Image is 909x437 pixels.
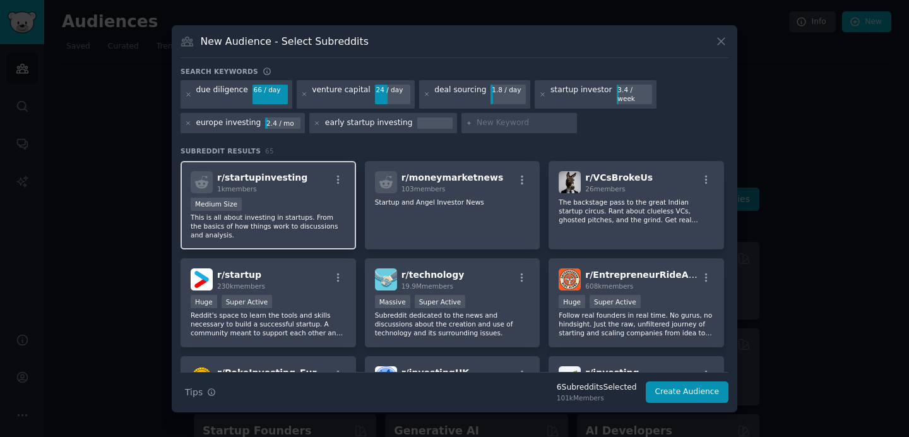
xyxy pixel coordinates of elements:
div: Super Active [415,295,466,308]
img: PokeInvesting_Europe [191,366,213,388]
div: startup investor [550,85,612,105]
div: Medium Size [191,198,242,211]
img: startup [191,268,213,290]
div: 2.4 / mo [265,117,300,129]
span: r/ startupinvesting [217,172,307,183]
div: Huge [191,295,217,308]
span: 1k members [217,185,257,193]
div: deal sourcing [434,85,486,105]
p: Follow real founders in real time. No gurus, no hindsight. Just the raw, unfiltered journey of st... [559,311,714,337]
div: Huge [559,295,585,308]
span: r/ VCsBrokeUs [585,172,653,183]
div: europe investing [196,117,261,129]
span: r/ startup [217,270,261,280]
span: 19.9M members [401,282,453,290]
input: New Keyword [477,117,573,129]
p: This is all about investing in startups. From the basics of how things work to discussions and an... [191,213,346,239]
button: Tips [181,381,220,404]
span: r/ investing [585,368,639,378]
div: Super Active [590,295,641,308]
img: investing [559,366,581,388]
span: r/ technology [401,270,465,280]
span: r/ PokeInvesting_Europe [217,368,335,378]
span: r/ investingUK [401,368,469,378]
span: 103 members [401,185,446,193]
p: Subreddit dedicated to the news and discussions about the creation and use of technology and its ... [375,311,530,337]
div: 101k Members [557,393,637,402]
div: venture capital [312,85,370,105]
p: The backstage pass to the great Indian startup circus. Rant about clueless VCs, ghosted pitches, ... [559,198,714,224]
p: Startup and Angel Investor News [375,198,530,207]
div: 6 Subreddit s Selected [557,382,637,393]
span: 608k members [585,282,633,290]
div: due diligence [196,85,248,105]
div: 24 / day [375,85,410,96]
span: r/ moneymarketnews [401,172,504,183]
div: 66 / day [252,85,288,96]
h3: New Audience - Select Subreddits [201,35,369,48]
img: EntrepreneurRideAlong [559,268,581,290]
p: Reddit's space to learn the tools and skills necessary to build a successful startup. A community... [191,311,346,337]
div: 3.4 / week [617,85,652,105]
span: r/ EntrepreneurRideAlong [585,270,710,280]
h3: Search keywords [181,67,258,76]
div: 1.8 / day [490,85,526,96]
div: Super Active [222,295,273,308]
div: Massive [375,295,410,308]
img: technology [375,268,397,290]
img: VCsBrokeUs [559,171,581,193]
span: 230k members [217,282,265,290]
button: Create Audience [646,381,729,403]
span: Tips [185,386,203,399]
span: 65 [265,147,274,155]
span: Subreddit Results [181,147,261,155]
img: investingUK [375,366,397,388]
span: 26 members [585,185,625,193]
div: early startup investing [325,117,413,129]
